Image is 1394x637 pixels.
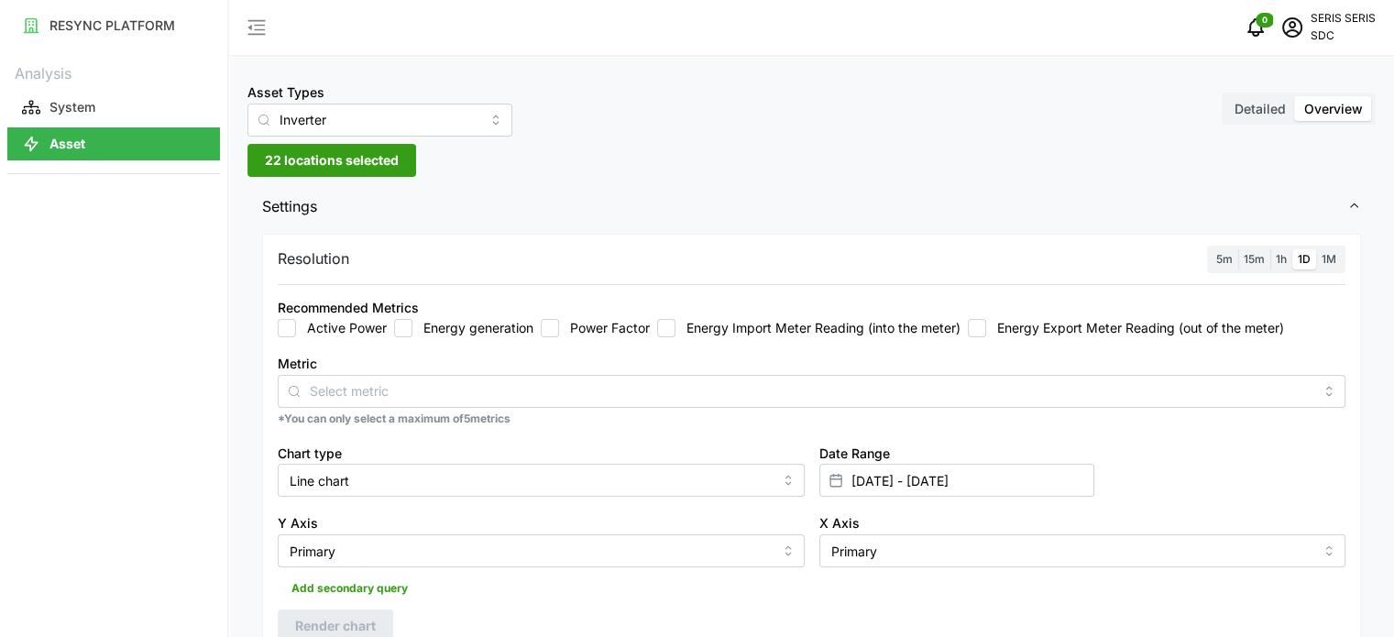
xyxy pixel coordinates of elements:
span: 22 locations selected [265,145,399,176]
p: Asset [49,135,85,153]
a: RESYNC PLATFORM [7,7,220,44]
button: Settings [247,184,1376,229]
div: Recommended Metrics [278,298,419,318]
input: Select X axis [819,534,1346,567]
label: Y Axis [278,513,318,533]
p: SERIS SERIS [1311,10,1376,27]
span: 1M [1322,252,1336,266]
p: System [49,98,95,116]
label: Metric [278,354,317,374]
input: Select Y axis [278,534,805,567]
button: schedule [1274,9,1311,46]
span: Overview [1304,101,1363,116]
a: Asset [7,126,220,162]
button: RESYNC PLATFORM [7,9,220,42]
input: Select metric [310,380,1313,401]
span: 1D [1298,252,1311,266]
button: System [7,91,220,124]
label: Asset Types [247,82,324,103]
span: 1h [1276,252,1287,266]
button: 22 locations selected [247,144,416,177]
label: Energy generation [412,319,533,337]
label: Energy Export Meter Reading (out of the meter) [986,319,1284,337]
label: Power Factor [559,319,650,337]
p: *You can only select a maximum of 5 metrics [278,412,1345,427]
button: notifications [1237,9,1274,46]
label: Active Power [296,319,387,337]
p: Analysis [7,59,220,85]
span: 0 [1262,14,1268,27]
span: Add secondary query [291,576,408,601]
button: Asset [7,127,220,160]
span: 5m [1216,252,1233,266]
label: X Axis [819,513,860,533]
label: Date Range [819,444,890,464]
input: Select chart type [278,464,805,497]
p: RESYNC PLATFORM [49,16,175,35]
input: Select date range [819,464,1094,497]
span: Detailed [1235,101,1286,116]
span: 15m [1244,252,1265,266]
label: Energy Import Meter Reading (into the meter) [675,319,960,337]
button: Add secondary query [278,575,422,602]
a: System [7,89,220,126]
label: Chart type [278,444,342,464]
p: SDC [1311,27,1376,45]
span: Settings [262,184,1347,229]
